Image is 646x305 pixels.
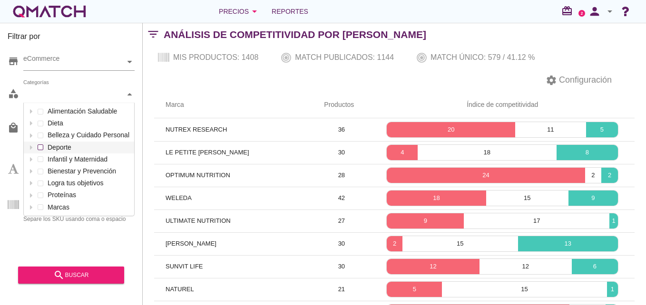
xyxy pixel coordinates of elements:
label: Belleza y Cuidado Personal [45,129,132,141]
p: 5 [586,125,618,134]
label: Marcas [45,201,132,213]
p: 9 [568,193,618,203]
span: Configuración [557,74,612,86]
p: 11 [515,125,586,134]
span: LE PETITE [PERSON_NAME] [166,149,249,156]
td: 30 [313,255,370,278]
p: 6 [572,262,618,271]
p: 17 [464,216,609,226]
p: 24 [387,171,585,180]
h2: Análisis de competitividad por [PERSON_NAME] [164,27,426,42]
span: [PERSON_NAME] [166,240,216,247]
span: ULTIMATE NUTRITION [166,217,231,224]
p: 2 [601,171,618,180]
a: Reportes [268,2,312,21]
p: 5 [387,285,442,294]
i: filter_list [143,34,164,35]
td: 28 [313,164,370,187]
p: 15 [402,239,518,248]
td: 42 [313,187,370,210]
td: 36 [313,118,370,141]
span: NUTREX RESEARCH [166,126,227,133]
p: 12 [480,262,572,271]
text: 2 [581,11,583,15]
td: 27 [313,210,370,232]
span: SUNVIT LIFE [166,263,203,270]
h3: Filtrar por [8,31,135,46]
label: Deporte [45,142,132,153]
p: 18 [418,148,556,157]
a: white-qmatch-logo [11,2,88,21]
th: Productos: Not sorted. [313,92,370,118]
span: Reportes [272,6,308,17]
p: 8 [557,148,618,157]
i: arrow_drop_down [604,6,616,17]
label: Proteínas [45,189,132,201]
p: 4 [387,148,418,157]
p: 12 [387,262,479,271]
div: Precios [219,6,260,17]
i: redeem [561,5,577,17]
button: buscar [18,267,124,284]
a: 2 [578,10,585,17]
span: OPTIMUM NUTRITION [166,172,230,179]
i: local_mall [8,122,19,133]
button: Precios [211,2,268,21]
th: Marca: Not sorted. [154,92,313,118]
p: 2 [387,239,402,248]
td: 30 [313,232,370,255]
label: Bienestar y Prevención [45,165,132,177]
p: 15 [442,285,607,294]
i: arrow_drop_down [249,6,260,17]
th: Índice de competitividad: Not sorted. [370,92,635,118]
i: settings [546,75,557,86]
p: 1 [607,285,618,294]
td: 30 [313,141,370,164]
p: 20 [387,125,515,134]
label: Dieta [45,117,132,129]
span: NATUREL [166,286,194,293]
button: Configuración [538,72,619,89]
i: store [8,56,19,67]
p: 9 [387,216,464,226]
div: buscar [26,269,117,281]
span: WELEDA [166,194,192,201]
p: 2 [585,171,602,180]
p: 13 [518,239,618,248]
label: Logra tus objetivos [45,177,132,189]
i: search [53,269,65,281]
p: 18 [387,193,486,203]
i: category [8,88,19,99]
i: person [585,5,604,18]
p: 1 [609,216,618,226]
p: 15 [486,193,568,203]
td: 21 [313,278,370,301]
label: Alimentación Saludable [45,105,132,117]
label: Infantil y Maternidad [45,153,132,165]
